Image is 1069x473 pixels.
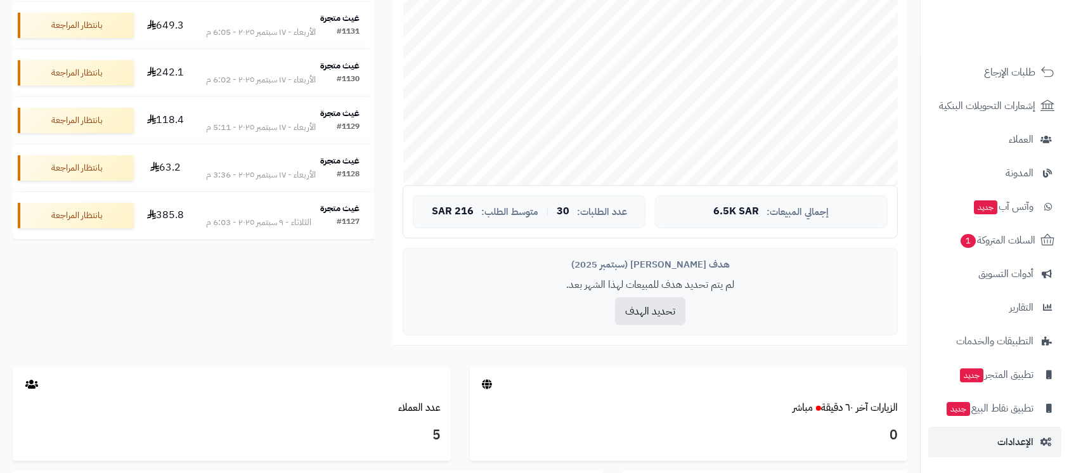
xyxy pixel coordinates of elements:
[928,259,1061,289] a: أدوات التسويق
[481,207,538,217] span: متوسط الطلب:
[206,216,311,229] div: الثلاثاء - ٩ سبتمبر ٢٠٢٥ - 6:03 م
[320,107,360,120] strong: غيث متجرة
[928,225,1061,256] a: السلات المتروكة1
[206,26,316,39] div: الأربعاء - ١٧ سبتمبر ٢٠٢٥ - 6:05 م
[18,108,134,133] div: بانتظار المراجعة
[22,425,441,446] h3: 5
[928,393,1061,424] a: تطبيق نقاط البيعجديد
[959,366,1033,384] span: تطبيق المتجر
[432,206,474,217] span: 216 SAR
[959,231,1035,249] span: السلات المتروكة
[413,258,888,271] div: هدف [PERSON_NAME] (سبتمبر 2025)
[337,216,360,229] div: #1127
[18,60,134,86] div: بانتظار المراجعة
[939,97,1035,115] span: إشعارات التحويلات البنكية
[928,191,1061,222] a: وآتس آبجديد
[928,57,1061,87] a: طلبات الإرجاع
[928,91,1061,121] a: إشعارات التحويلات البنكية
[974,200,997,214] span: جديد
[18,203,134,228] div: بانتظار المراجعة
[984,63,1035,81] span: طلبات الإرجاع
[546,207,549,216] span: |
[1009,299,1033,316] span: التقارير
[793,400,813,415] small: مباشر
[139,192,192,239] td: 385.8
[714,206,760,217] span: 6.5K SAR
[997,433,1033,451] span: الإعدادات
[139,2,192,49] td: 649.3
[206,169,316,181] div: الأربعاء - ١٧ سبتمبر ٢٠٢٥ - 3:36 م
[320,11,360,25] strong: غيث متجرة
[928,124,1061,155] a: العملاء
[557,206,569,217] span: 30
[337,121,360,134] div: #1129
[928,427,1061,457] a: الإعدادات
[947,402,970,416] span: جديد
[1009,131,1033,148] span: العملاء
[577,207,627,217] span: عدد الطلبات:
[956,332,1033,350] span: التطبيقات والخدمات
[139,145,192,191] td: 63.2
[18,13,134,38] div: بانتظار المراجعة
[945,399,1033,417] span: تطبيق نقاط البيع
[928,292,1061,323] a: التقارير
[139,97,192,144] td: 118.4
[973,198,1033,216] span: وآتس آب
[337,169,360,181] div: #1128
[615,297,685,325] button: تحديد الهدف
[793,400,898,415] a: الزيارات آخر ٦٠ دقيقةمباشر
[413,278,888,292] p: لم يتم تحديد هدف للمبيعات لهذا الشهر بعد.
[960,368,983,382] span: جديد
[983,36,1057,62] img: logo-2.png
[320,202,360,215] strong: غيث متجرة
[320,154,360,167] strong: غيث متجرة
[928,326,1061,356] a: التطبيقات والخدمات
[337,26,360,39] div: #1131
[139,49,192,96] td: 242.1
[18,155,134,181] div: بانتظار المراجعة
[961,234,976,248] span: 1
[928,360,1061,390] a: تطبيق المتجرجديد
[206,74,316,86] div: الأربعاء - ١٧ سبتمبر ٢٠٢٥ - 6:02 م
[479,425,898,446] h3: 0
[978,265,1033,283] span: أدوات التسويق
[928,158,1061,188] a: المدونة
[399,400,441,415] a: عدد العملاء
[767,207,829,217] span: إجمالي المبيعات:
[320,59,360,72] strong: غيث متجرة
[1006,164,1033,182] span: المدونة
[337,74,360,86] div: #1130
[206,121,316,134] div: الأربعاء - ١٧ سبتمبر ٢٠٢٥ - 5:11 م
